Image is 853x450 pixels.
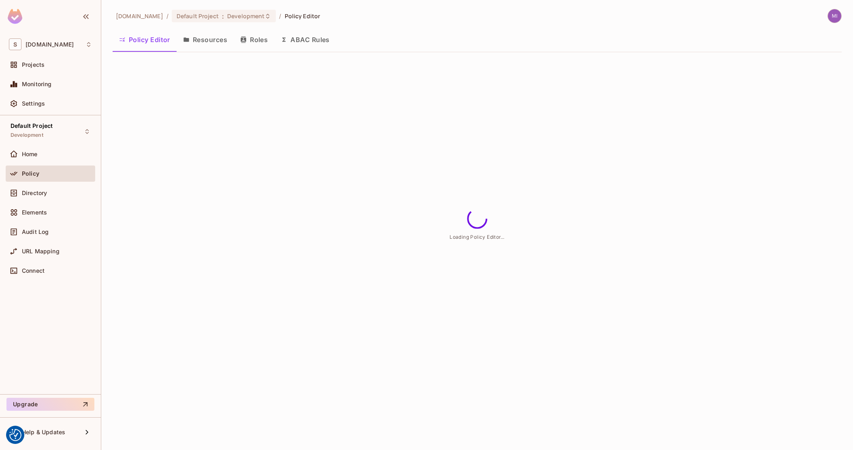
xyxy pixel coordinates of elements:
[9,429,21,441] button: Consent Preferences
[22,209,47,216] span: Elements
[6,398,94,411] button: Upgrade
[9,38,21,50] span: S
[22,267,45,274] span: Connect
[113,30,177,50] button: Policy Editor
[227,12,264,20] span: Development
[274,30,336,50] button: ABAC Rules
[9,429,21,441] img: Revisit consent button
[22,248,60,255] span: URL Mapping
[22,190,47,196] span: Directory
[177,12,219,20] span: Default Project
[22,229,49,235] span: Audit Log
[177,30,234,50] button: Resources
[285,12,320,20] span: Policy Editor
[222,13,224,19] span: :
[11,123,53,129] span: Default Project
[26,41,74,48] span: Workspace: sea.live
[279,12,281,20] li: /
[116,12,163,20] span: the active workspace
[450,234,505,240] span: Loading Policy Editor...
[22,100,45,107] span: Settings
[11,132,43,138] span: Development
[22,151,38,157] span: Home
[22,429,65,435] span: Help & Updates
[22,62,45,68] span: Projects
[22,170,39,177] span: Policy
[234,30,274,50] button: Roles
[828,9,841,23] img: michal.wojcik@testshipping.com
[166,12,168,20] li: /
[8,9,22,24] img: SReyMgAAAABJRU5ErkJggg==
[22,81,52,87] span: Monitoring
